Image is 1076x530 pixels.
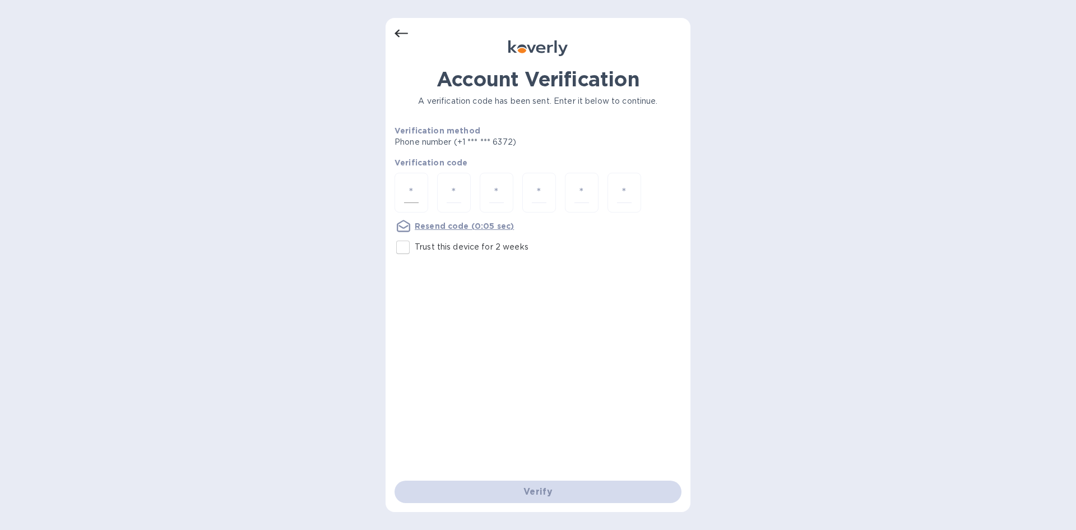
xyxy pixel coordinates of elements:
h1: Account Verification [395,67,681,91]
p: Trust this device for 2 weeks [415,241,528,253]
p: Phone number (+1 *** *** 6372) [395,136,602,148]
b: Verification method [395,126,480,135]
p: A verification code has been sent. Enter it below to continue. [395,95,681,107]
p: Verification code [395,157,681,168]
u: Resend code (0:05 sec) [415,222,514,231]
